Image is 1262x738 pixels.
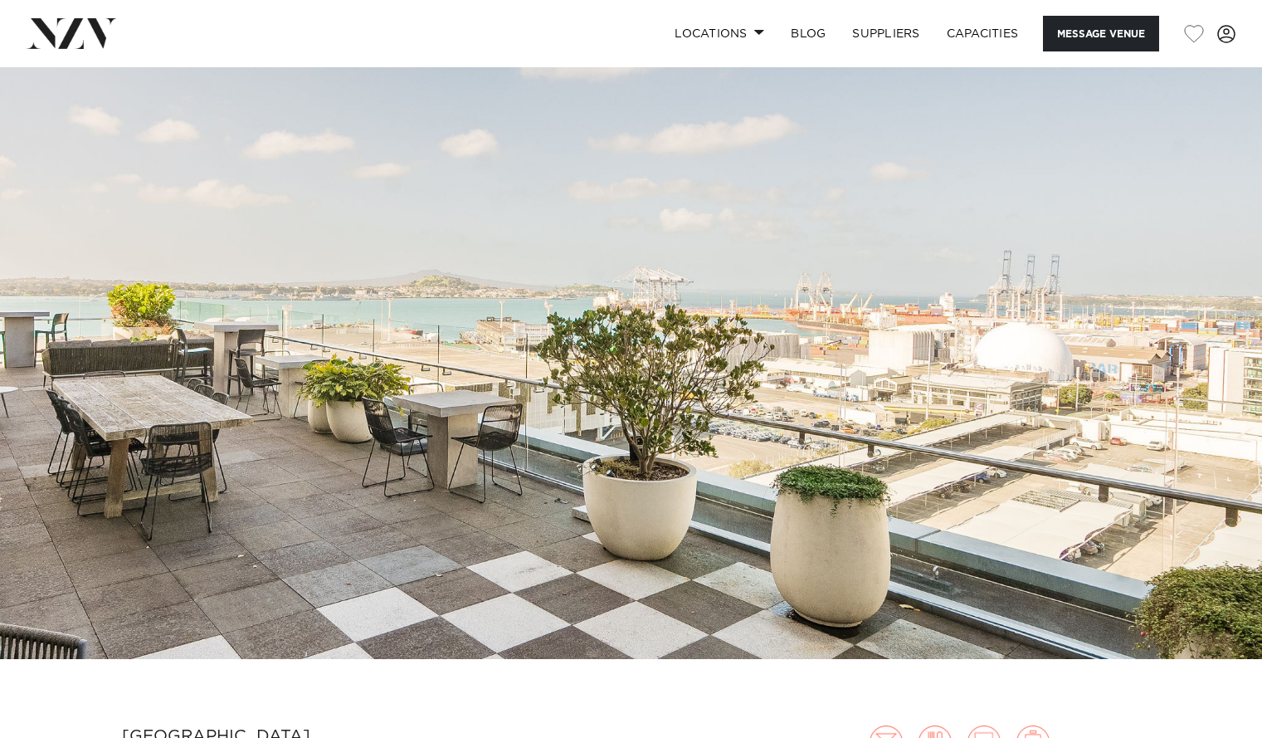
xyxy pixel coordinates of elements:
[777,16,839,51] a: BLOG
[1043,16,1159,51] button: Message Venue
[839,16,933,51] a: SUPPLIERS
[27,18,117,48] img: nzv-logo.png
[661,16,777,51] a: Locations
[933,16,1032,51] a: Capacities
